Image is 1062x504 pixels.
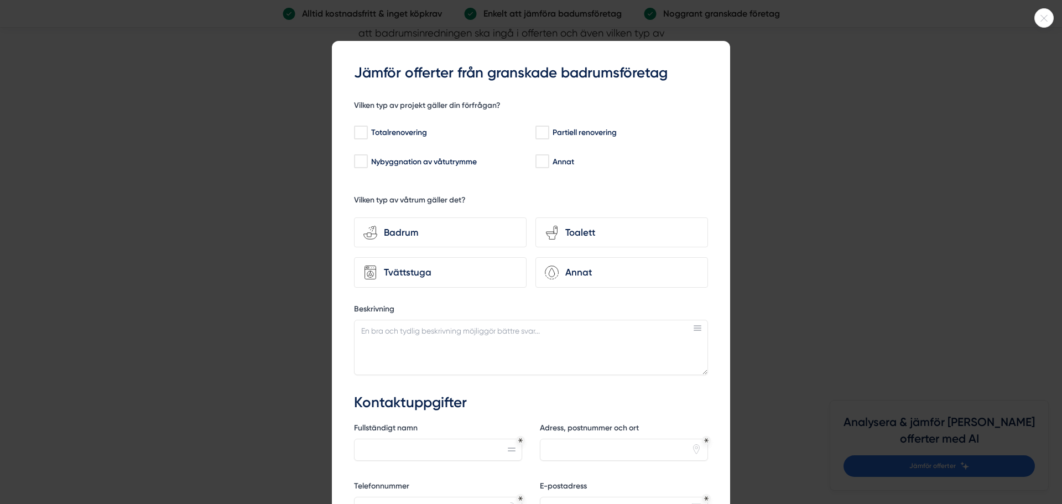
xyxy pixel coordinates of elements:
input: Annat [535,156,548,167]
h3: Jämför offerter från granskade badrumsföretag [354,63,708,83]
h5: Vilken typ av projekt gäller din förfrågan? [354,100,501,114]
h3: Kontaktuppgifter [354,393,708,413]
div: Obligatoriskt [704,438,709,443]
input: Totalrenovering [354,127,367,138]
label: Adress, postnummer och ort [540,423,708,437]
label: Beskrivning [354,304,708,318]
input: Partiell renovering [535,127,548,138]
label: Telefonnummer [354,481,522,495]
label: E-postadress [540,481,708,495]
div: Obligatoriskt [518,496,523,501]
div: Obligatoriskt [518,438,523,443]
h5: Vilken typ av våtrum gäller det? [354,195,466,209]
div: Obligatoriskt [704,496,709,501]
label: Fullständigt namn [354,423,522,437]
input: Nybyggnation av våtutrymme [354,156,367,167]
